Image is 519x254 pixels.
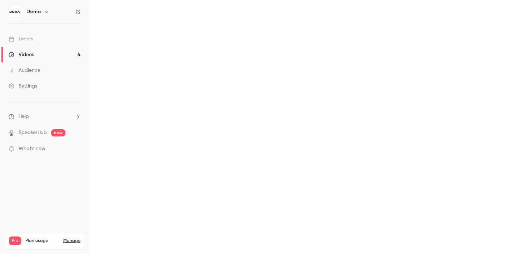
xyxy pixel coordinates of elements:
span: What's new [19,145,45,153]
div: Settings [9,83,37,90]
h6: Dema [26,8,41,15]
span: new [51,129,65,136]
div: Videos [9,51,34,58]
span: Plan usage [25,238,59,244]
span: Pro [9,236,21,245]
div: Audience [9,67,40,74]
img: Dema [9,6,20,18]
li: help-dropdown-opener [9,113,81,120]
span: Help [19,113,29,120]
a: Manage [63,238,80,244]
iframe: Noticeable Trigger [72,146,81,152]
div: Events [9,35,33,43]
a: SpeakerHub [19,129,47,136]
